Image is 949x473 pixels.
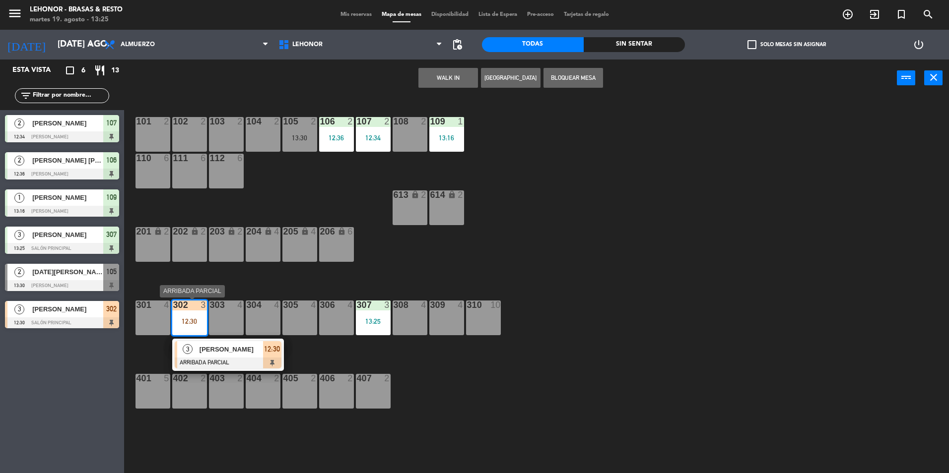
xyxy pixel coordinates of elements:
[237,300,243,309] div: 4
[311,374,317,383] div: 2
[111,65,119,76] span: 13
[347,374,353,383] div: 2
[94,64,106,76] i: restaurant
[32,118,103,128] span: [PERSON_NAME]
[264,343,280,355] span: 12:30
[136,227,137,236] div: 201
[274,374,280,383] div: 2
[421,300,427,309] div: 4
[411,190,419,199] i: lock
[14,304,24,314] span: 3
[347,117,353,126] div: 2
[30,5,123,15] div: Lehonor - Brasas & Resto
[14,156,24,166] span: 2
[164,300,170,309] div: 4
[426,12,474,17] span: Disponibilidad
[106,117,117,129] span: 107
[522,12,559,17] span: Pre-acceso
[283,374,284,383] div: 405
[584,37,685,52] div: Sin sentar
[32,155,103,166] span: [PERSON_NAME] [PERSON_NAME]
[237,374,243,383] div: 2
[201,227,206,236] div: 2
[106,154,117,166] span: 106
[106,303,117,315] span: 302
[173,154,174,163] div: 111
[311,300,317,309] div: 4
[164,227,170,236] div: 2
[136,117,137,126] div: 101
[106,266,117,278] span: 105
[448,190,456,199] i: lock
[320,227,321,236] div: 206
[173,374,174,383] div: 402
[311,227,317,236] div: 4
[897,70,915,85] button: power_input
[282,134,317,141] div: 13:30
[32,90,109,101] input: Filtrar por nombre...
[347,300,353,309] div: 4
[430,117,431,126] div: 109
[421,190,427,199] div: 2
[747,40,826,49] label: Solo mesas sin asignar
[430,300,431,309] div: 309
[458,300,464,309] div: 4
[191,227,199,236] i: lock
[5,64,71,76] div: Esta vista
[283,227,284,236] div: 205
[14,230,24,240] span: 3
[164,374,170,383] div: 5
[481,68,541,88] button: [GEOGRAPHIC_DATA]
[301,227,309,236] i: lock
[274,300,280,309] div: 4
[320,117,321,126] div: 106
[283,117,284,126] div: 105
[347,227,353,236] div: 6
[900,71,912,83] i: power_input
[81,65,85,76] span: 6
[274,117,280,126] div: 2
[227,227,236,236] i: lock
[543,68,603,88] button: Bloquear Mesa
[430,190,431,199] div: 614
[559,12,614,17] span: Tarjetas de regalo
[200,344,263,355] span: [PERSON_NAME]
[121,41,155,48] span: Almuerzo
[429,134,464,141] div: 13:16
[7,6,22,21] i: menu
[172,318,207,325] div: 12:30
[842,8,854,20] i: add_circle_outline
[338,227,346,236] i: lock
[64,64,76,76] i: crop_square
[32,230,103,240] span: [PERSON_NAME]
[283,300,284,309] div: 305
[106,191,117,203] span: 109
[292,41,323,48] span: Lehonor
[928,71,940,83] i: close
[747,40,756,49] span: check_box_outline_blank
[356,134,391,141] div: 12:34
[201,117,206,126] div: 2
[164,117,170,126] div: 2
[201,374,206,383] div: 2
[869,8,881,20] i: exit_to_app
[173,300,174,309] div: 302
[458,190,464,199] div: 2
[237,117,243,126] div: 2
[490,300,500,309] div: 10
[85,39,97,51] i: arrow_drop_down
[136,300,137,309] div: 301
[183,344,193,354] span: 3
[482,37,584,52] div: Todas
[319,134,354,141] div: 12:36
